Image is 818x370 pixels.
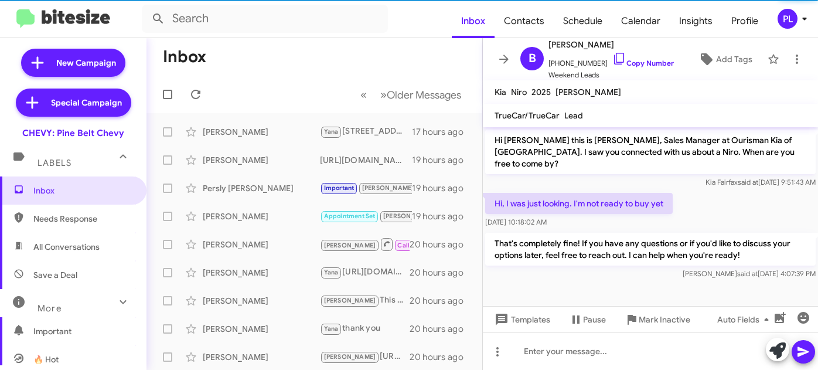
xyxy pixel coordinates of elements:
[495,4,554,38] a: Contacts
[353,83,374,107] button: Previous
[324,353,376,361] span: [PERSON_NAME]
[492,309,550,330] span: Templates
[705,178,816,186] span: Kia Fairfax [DATE] 9:51:43 AM
[38,158,71,168] span: Labels
[583,309,606,330] span: Pause
[373,83,468,107] button: Next
[320,125,412,138] div: [STREET_ADDRESS]
[22,127,124,139] div: CHEVY: Pine Belt Chevy
[531,87,551,97] span: 2025
[354,83,468,107] nav: Page navigation example
[51,97,122,108] span: Special Campaign
[670,4,722,38] a: Insights
[320,237,410,252] div: Inbound Call
[615,309,700,330] button: Mark Inactive
[320,209,412,223] div: you're welcome
[412,211,473,222] div: 19 hours ago
[320,350,410,364] div: [URL][DOMAIN_NAME]
[324,325,339,332] span: Yana
[324,297,376,304] span: [PERSON_NAME]
[38,303,62,314] span: More
[324,184,355,192] span: Important
[737,269,758,278] span: said at
[397,242,428,249] span: Call Them
[778,9,797,29] div: PL
[485,130,816,174] p: Hi [PERSON_NAME] this is [PERSON_NAME], Sales Manager at Ourisman Kia of [GEOGRAPHIC_DATA]. I saw...
[320,266,410,279] div: [URL][DOMAIN_NAME]
[612,4,670,38] a: Calendar
[495,110,560,121] span: TrueCar/TrueCar
[483,309,560,330] button: Templates
[203,211,320,222] div: [PERSON_NAME]
[33,269,77,281] span: Save a Deal
[203,239,320,250] div: [PERSON_NAME]
[716,49,752,70] span: Add Tags
[21,49,125,77] a: New Campaign
[412,154,473,166] div: 19 hours ago
[555,87,621,97] span: [PERSON_NAME]
[708,309,783,330] button: Auto Fields
[163,47,206,66] h1: Inbox
[410,295,473,307] div: 20 hours ago
[380,87,387,102] span: »
[16,89,131,117] a: Special Campaign
[203,126,320,138] div: [PERSON_NAME]
[738,178,758,186] span: said at
[688,49,762,70] button: Add Tags
[324,269,339,276] span: Yana
[33,325,133,337] span: Important
[203,295,320,307] div: [PERSON_NAME]
[33,185,133,196] span: Inbox
[324,212,376,220] span: Appointment Set
[495,87,506,97] span: Kia
[768,9,805,29] button: PL
[203,323,320,335] div: [PERSON_NAME]
[683,269,816,278] span: [PERSON_NAME] [DATE] 4:07:39 PM
[412,182,473,194] div: 19 hours ago
[324,128,339,135] span: Yana
[485,218,547,226] span: [DATE] 10:18:02 AM
[548,38,674,52] span: [PERSON_NAME]
[362,184,414,192] span: [PERSON_NAME]
[554,4,612,38] a: Schedule
[639,309,690,330] span: Mark Inactive
[142,5,388,33] input: Search
[612,59,674,67] a: Copy Number
[320,322,410,335] div: thank you
[33,213,133,225] span: Needs Response
[320,181,412,195] div: [URL][DOMAIN_NAME]
[56,57,116,69] span: New Campaign
[203,182,320,194] div: Persly [PERSON_NAME]
[203,267,320,279] div: [PERSON_NAME]
[203,154,320,166] div: [PERSON_NAME]
[717,309,773,330] span: Auto Fields
[387,89,461,101] span: Older Messages
[320,294,410,307] div: This is on a new one
[485,193,673,214] p: Hi, I was just looking. I'm not ready to buy yet
[452,4,495,38] a: Inbox
[511,87,527,97] span: Niro
[722,4,768,38] a: Profile
[564,110,583,121] span: Lead
[485,233,816,266] p: That's completely fine! If you have any questions or if you'd like to discuss your options later,...
[410,239,473,250] div: 20 hours ago
[383,212,435,220] span: [PERSON_NAME]
[529,49,536,68] span: B
[560,309,615,330] button: Pause
[548,69,674,81] span: Weekend Leads
[360,87,367,102] span: «
[324,242,376,249] span: [PERSON_NAME]
[410,351,473,363] div: 20 hours ago
[412,126,473,138] div: 17 hours ago
[548,52,674,69] span: [PHONE_NUMBER]
[203,351,320,363] div: [PERSON_NAME]
[410,323,473,335] div: 20 hours ago
[320,154,412,166] div: [URL][DOMAIN_NAME]
[33,241,100,253] span: All Conversations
